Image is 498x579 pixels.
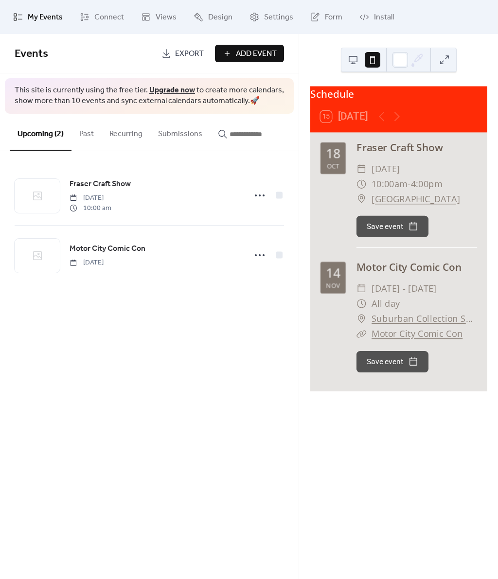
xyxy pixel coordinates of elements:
[326,163,339,169] div: Oct
[10,114,71,151] button: Upcoming (2)
[70,203,111,213] span: 10:00 am
[372,192,460,207] a: [GEOGRAPHIC_DATA]
[356,192,366,207] div: ​
[71,114,102,150] button: Past
[70,178,131,190] span: Fraser Craft Show
[15,85,284,107] span: This site is currently using the free tier. to create more calendars, show more than 10 events an...
[408,176,411,192] span: -
[326,147,340,160] div: 18
[102,114,150,150] button: Recurring
[356,311,366,326] div: ​
[372,161,400,176] span: [DATE]
[372,328,462,340] a: Motor City Comic Con
[326,267,340,280] div: 14
[356,326,366,341] div: ​
[208,12,232,23] span: Design
[72,4,131,30] a: Connect
[186,4,240,30] a: Design
[372,311,477,326] a: Suburban Collection Showcase
[356,176,366,192] div: ​
[28,12,63,23] span: My Events
[356,296,366,311] div: ​
[372,296,400,311] span: All day
[242,4,301,30] a: Settings
[372,176,408,192] span: 10:00am
[303,4,350,30] a: Form
[215,45,284,62] button: Add Event
[6,4,70,30] a: My Events
[310,86,487,101] div: Schedule
[134,4,184,30] a: Views
[325,12,342,23] span: Form
[70,178,131,191] a: Fraser Craft Show
[352,4,401,30] a: Install
[94,12,124,23] span: Connect
[150,114,210,150] button: Submissions
[236,48,277,60] span: Add Event
[149,83,195,98] a: Upgrade now
[264,12,293,23] span: Settings
[374,12,394,23] span: Install
[356,351,428,372] button: Save event
[356,281,366,296] div: ​
[70,193,111,203] span: [DATE]
[326,282,340,289] div: Nov
[70,243,145,255] a: Motor City Comic Con
[372,281,437,296] span: [DATE] - [DATE]
[156,12,177,23] span: Views
[356,260,461,274] a: Motor City Comic Con
[410,176,442,192] span: 4:00pm
[175,48,204,60] span: Export
[154,45,211,62] a: Export
[356,161,366,176] div: ​
[15,43,48,65] span: Events
[70,258,104,268] span: [DATE]
[356,216,428,237] button: Save event
[356,140,477,155] div: Fraser Craft Show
